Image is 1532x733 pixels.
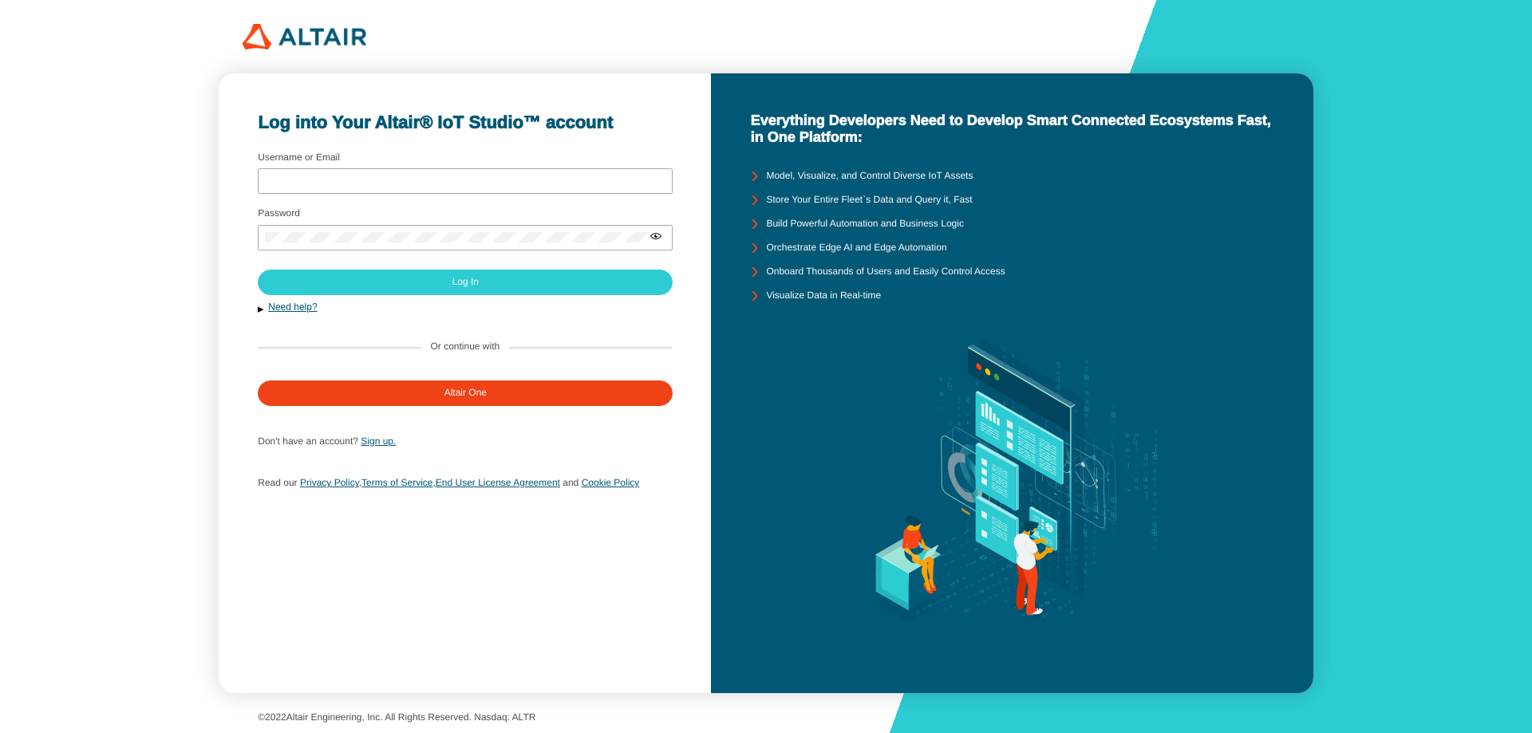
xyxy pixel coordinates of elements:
[766,242,946,254] unity-typography: Orchestrate Edge AI and Edge Automation
[258,152,340,163] label: Username or Email
[268,301,317,313] a: Need help?
[766,195,972,206] unity-typography: Store Your Entire Fleet`s Data and Query it, Fast
[563,477,578,488] span: and
[258,712,1274,723] p: © Altair Engineering, Inc. All Rights Reserved. Nasdaq: ALTR
[258,472,672,493] p: , ,
[750,112,1273,145] unity-typography: Everything Developers Need to Develop Smart Connected Ecosystems Fast, in One Platform:
[766,171,973,182] unity-typography: Model, Visualize, and Control Diverse IoT Assets
[766,266,1005,278] unity-typography: Onboard Thousands of Users and Easily Control Access
[300,477,359,488] a: Privacy Policy
[258,435,358,447] span: Don't have an account?
[243,24,366,49] img: 320px-Altair_logo.png
[361,477,432,488] a: Terms of Service
[436,477,560,488] a: End User License Agreement
[265,711,286,723] span: 2022
[361,435,396,447] a: Sign up.
[766,219,963,230] unity-typography: Build Powerful Automation and Business Logic
[842,308,1183,654] img: background.svg
[431,341,500,353] label: Or continue with
[258,301,672,315] button: Need help?
[258,477,297,488] span: Read our
[258,207,300,219] label: Password
[766,290,881,301] unity-typography: Visualize Data in Real-time
[258,112,672,132] unity-typography: Log into Your Altair® IoT Studio™ account
[582,477,640,488] a: Cookie Policy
